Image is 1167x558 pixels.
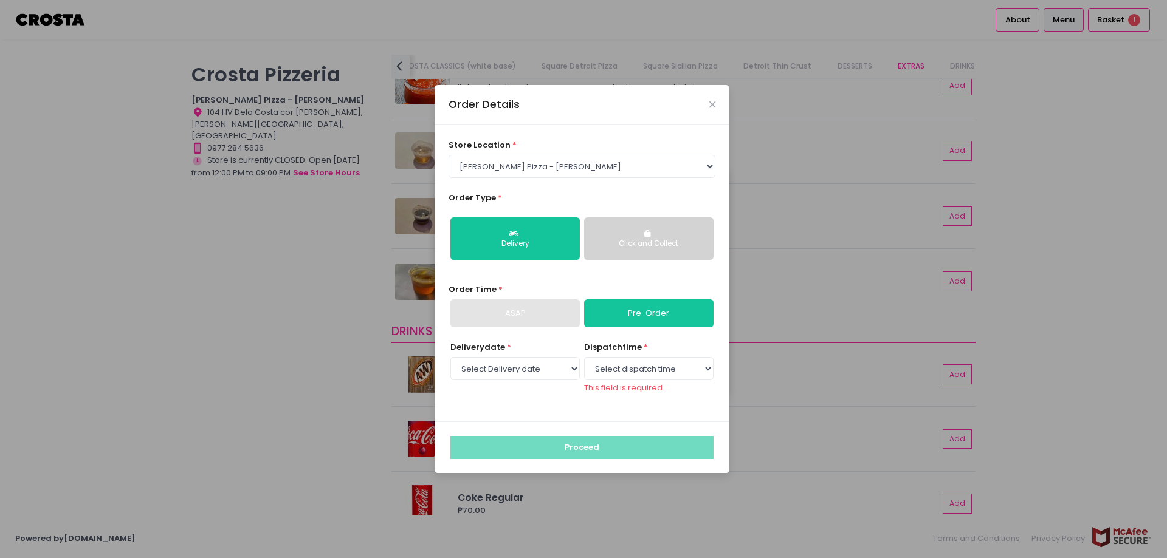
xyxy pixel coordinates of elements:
[449,139,511,151] span: store location
[584,299,714,327] a: Pre-Order
[593,239,705,250] div: Click and Collect
[449,192,496,203] span: Order Type
[449,284,497,295] span: Order Time
[584,341,642,353] span: dispatch time
[449,97,520,112] div: Order Details
[584,382,714,394] div: This field is required
[450,436,714,459] button: Proceed
[450,341,505,353] span: Delivery date
[709,101,715,107] button: Close
[459,239,571,250] div: Delivery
